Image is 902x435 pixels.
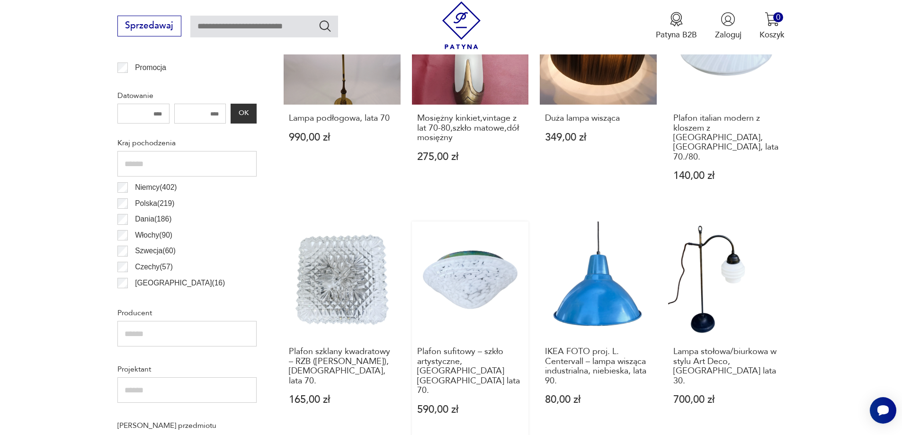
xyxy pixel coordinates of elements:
p: 140,00 zł [673,171,780,181]
h3: Mosiężny kinkiet,vintage z lat 70-80,szkło matowe,dół mosiężny [417,114,524,142]
img: Patyna - sklep z meblami i dekoracjami vintage [438,1,485,49]
h3: IKEA FOTO proj. L. Centervall – lampa wisząca industrialna, niebieska, lata 90. [545,347,652,386]
p: Koszyk [759,29,785,40]
h3: Duża lampa wisząca [545,114,652,123]
p: Zaloguj [715,29,741,40]
p: 275,00 zł [417,152,524,162]
p: 700,00 zł [673,395,780,405]
p: Czechy ( 57 ) [135,261,173,273]
button: Szukaj [318,19,332,33]
p: 990,00 zł [289,133,395,142]
button: Patyna B2B [656,12,697,40]
iframe: Smartsupp widget button [870,397,896,424]
p: Promocja [135,62,166,74]
p: Szwecja ( 60 ) [135,245,176,257]
p: 590,00 zł [417,405,524,415]
p: Producent [117,307,257,319]
p: Projektant [117,363,257,375]
p: Datowanie [117,89,257,102]
p: Dania ( 186 ) [135,213,171,225]
div: 0 [773,12,783,22]
p: Niemcy ( 402 ) [135,181,177,194]
p: 165,00 zł [289,395,395,405]
h3: Lampa podłogowa, lata 70 [289,114,395,123]
button: 0Koszyk [759,12,785,40]
img: Ikona medalu [669,12,684,27]
button: OK [231,104,256,124]
p: [GEOGRAPHIC_DATA] ( 16 ) [135,277,225,289]
p: Włochy ( 90 ) [135,229,172,241]
h3: Plafon sufitowy – szkło artystyczne, [GEOGRAPHIC_DATA] [GEOGRAPHIC_DATA] lata 70. [417,347,524,395]
button: Zaloguj [715,12,741,40]
p: [GEOGRAPHIC_DATA] ( 15 ) [135,293,225,305]
button: Sprzedawaj [117,16,181,36]
a: Sprzedawaj [117,23,181,30]
img: Ikona koszyka [765,12,779,27]
p: 349,00 zł [545,133,652,142]
h3: Plafon italian modern z kloszem z [GEOGRAPHIC_DATA], [GEOGRAPHIC_DATA], lata 70./80. [673,114,780,162]
p: 80,00 zł [545,395,652,405]
a: Ikona medaluPatyna B2B [656,12,697,40]
img: Ikonka użytkownika [721,12,735,27]
h3: Plafon szklany kwadratowy – RZB ([PERSON_NAME]), [DEMOGRAPHIC_DATA], lata 70. [289,347,395,386]
p: [PERSON_NAME] przedmiotu [117,419,257,432]
h3: Lampa stołowa/biurkowa w stylu Art Deco, [GEOGRAPHIC_DATA] lata 30. [673,347,780,386]
p: Polska ( 219 ) [135,197,174,210]
p: Patyna B2B [656,29,697,40]
p: Kraj pochodzenia [117,137,257,149]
